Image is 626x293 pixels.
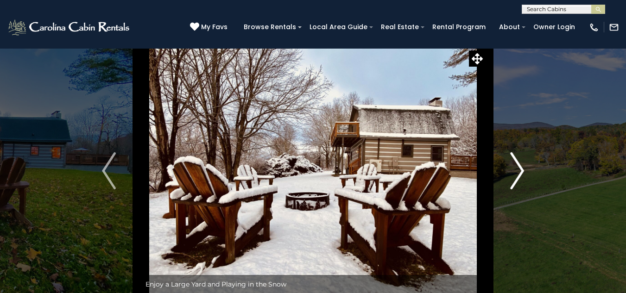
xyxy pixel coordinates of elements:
a: Owner Login [529,20,580,34]
img: White-1-2.png [7,18,132,37]
a: Rental Program [428,20,490,34]
img: arrow [510,152,524,189]
a: Local Area Guide [305,20,372,34]
a: About [494,20,525,34]
a: Browse Rentals [239,20,301,34]
img: mail-regular-white.png [609,22,619,32]
a: Real Estate [376,20,424,34]
img: arrow [102,152,116,189]
span: My Favs [201,22,228,32]
img: phone-regular-white.png [589,22,599,32]
a: My Favs [190,22,230,32]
